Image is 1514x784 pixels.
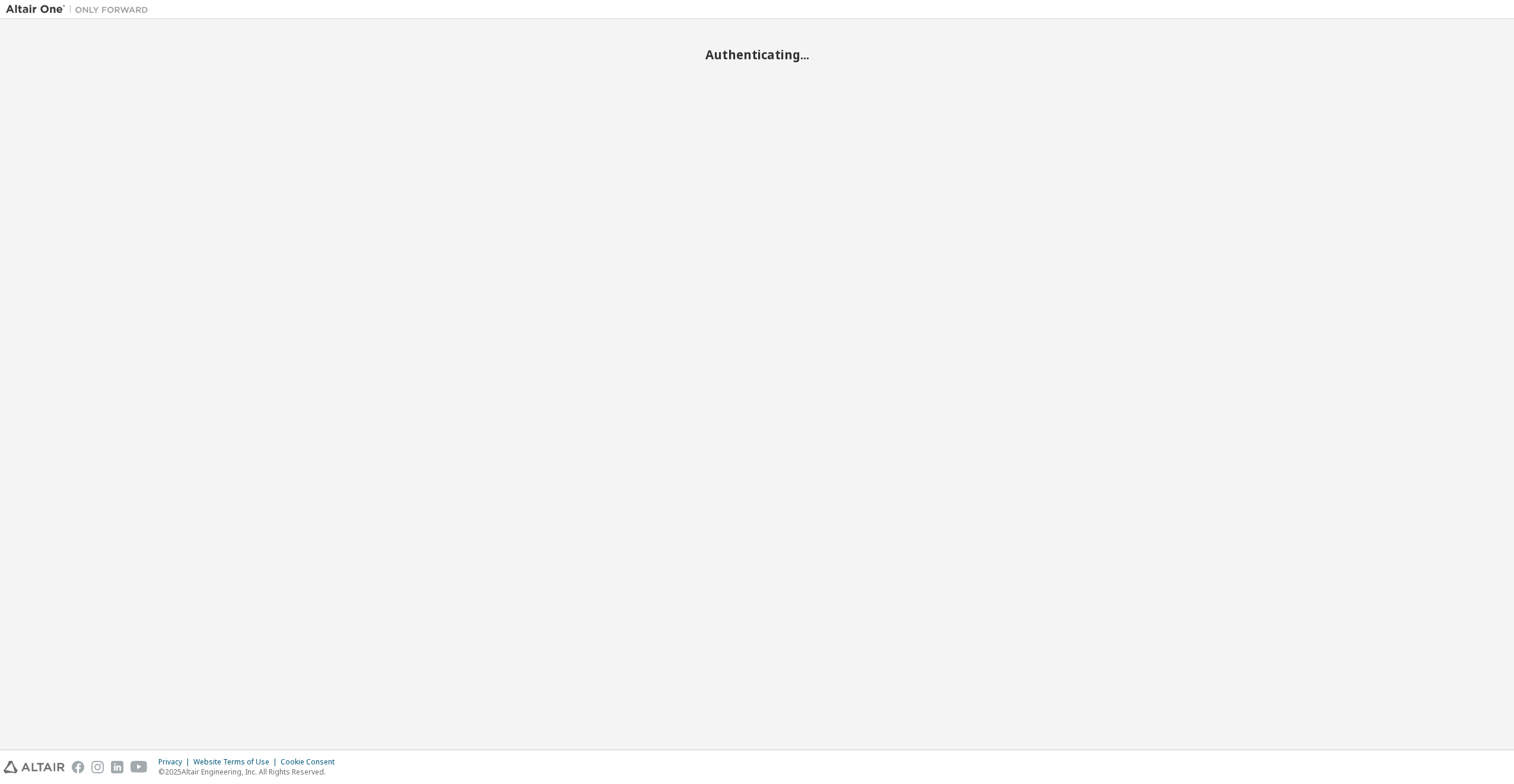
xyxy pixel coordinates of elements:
img: linkedin.svg [111,761,123,773]
div: Privacy [158,757,193,767]
h2: Authenticating... [6,47,1508,62]
img: altair_logo.svg [4,761,65,773]
img: instagram.svg [91,761,104,773]
img: Altair One [6,4,154,15]
p: © 2025 Altair Engineering, Inc. All Rights Reserved. [158,767,342,777]
div: Website Terms of Use [193,757,281,767]
img: facebook.svg [72,761,84,773]
img: youtube.svg [131,761,148,773]
div: Cookie Consent [281,757,342,767]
